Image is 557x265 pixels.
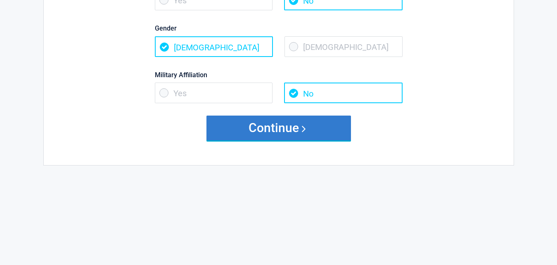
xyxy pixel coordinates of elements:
button: Continue [206,116,351,140]
span: No [284,83,402,103]
span: [DEMOGRAPHIC_DATA] [284,36,403,57]
label: Gender [155,23,403,34]
span: Yes [155,83,273,103]
span: [DEMOGRAPHIC_DATA] [155,36,273,57]
label: Military Affiliation [155,69,403,80]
